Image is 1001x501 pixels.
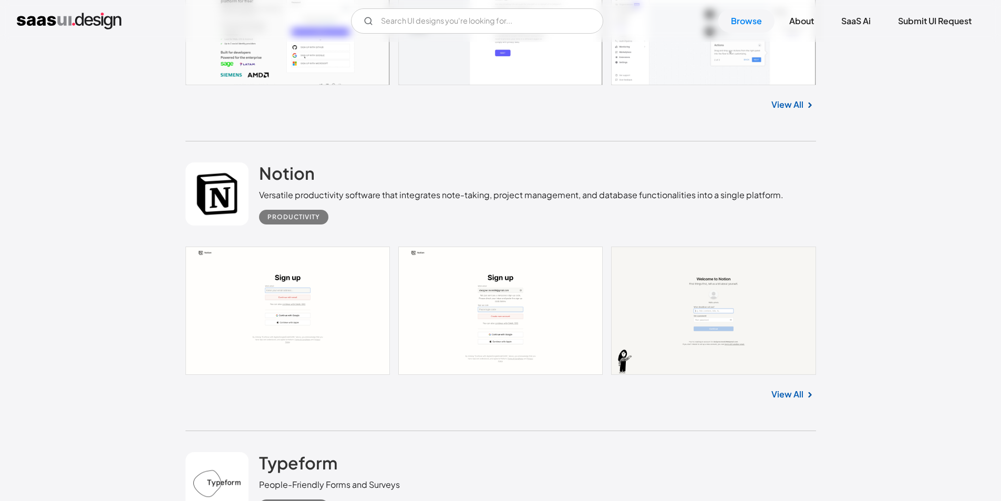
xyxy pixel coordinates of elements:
div: Versatile productivity software that integrates note-taking, project management, and database fun... [259,189,783,201]
a: home [17,13,121,29]
input: Search UI designs you're looking for... [351,8,603,34]
a: Browse [718,9,775,33]
a: About [777,9,827,33]
div: Productivity [267,211,320,223]
a: Typeform [259,452,337,478]
a: View All [771,98,803,111]
h2: Typeform [259,452,337,473]
a: View All [771,388,803,401]
h2: Notion [259,162,315,183]
a: Notion [259,162,315,189]
a: Submit UI Request [885,9,984,33]
div: People-Friendly Forms and Surveys [259,478,400,491]
form: Email Form [351,8,603,34]
a: SaaS Ai [829,9,883,33]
